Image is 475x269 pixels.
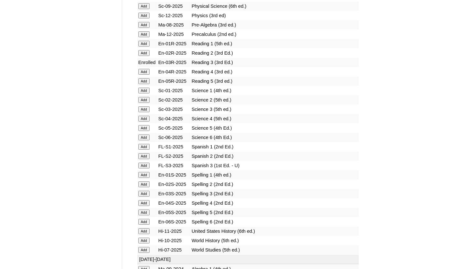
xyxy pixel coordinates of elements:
[157,124,190,133] td: Sc-05-2025
[138,50,150,56] input: Add
[157,48,190,58] td: En-02R-2025
[191,208,359,217] td: Spelling 5 (2nd Ed.)
[157,30,190,39] td: Ma-12-2025
[191,152,359,161] td: Spanish 2 (2nd Ed.)
[191,48,359,58] td: Reading 2 (3rd Ed.)
[138,106,150,112] input: Add
[191,20,359,29] td: Pre-Algebra (3rd ed.)
[138,3,150,9] input: Add
[191,95,359,104] td: Science 2 (5th ed.)
[138,163,150,168] input: Add
[191,236,359,245] td: World History (5th ed.)
[191,39,359,48] td: Reading 1 (5th ed.)
[157,227,190,236] td: Hi-11-2025
[157,86,190,95] td: Sc-01-2025
[191,170,359,179] td: Spelling 1 (4th ed.)
[138,247,150,253] input: Add
[138,172,150,178] input: Add
[191,2,359,11] td: Physical Science (6th ed.)
[191,114,359,123] td: Science 4 (5th ed.)
[138,88,150,93] input: Add
[191,189,359,198] td: Spelling 3 (2nd Ed.)
[157,189,190,198] td: En-03S-2025
[157,58,190,67] td: En-03R-2025
[157,2,190,11] td: Sc-09-2025
[191,86,359,95] td: Science 1 (4th ed.)
[157,114,190,123] td: Sc-04-2025
[157,161,190,170] td: FL-S3-2025
[157,180,190,189] td: En-02S-2025
[157,217,190,226] td: En-06S-2025
[157,20,190,29] td: Ma-08-2025
[191,245,359,254] td: World Studies (5th ed.)
[138,69,150,75] input: Add
[138,31,150,37] input: Add
[138,200,150,206] input: Add
[138,125,150,131] input: Add
[138,191,150,197] input: Add
[157,95,190,104] td: Sc-02-2025
[157,67,190,76] td: En-04R-2025
[191,105,359,114] td: Science 3 (5th ed.)
[138,144,150,150] input: Add
[138,97,150,103] input: Add
[157,105,190,114] td: Sc-03-2025
[138,181,150,187] input: Add
[191,67,359,76] td: Reading 4 (3rd ed.)
[157,152,190,161] td: FL-S2-2025
[138,22,150,28] input: Add
[138,78,150,84] input: Add
[137,58,157,67] td: Enrolled
[157,142,190,151] td: FL-S1-2025
[138,116,150,122] input: Add
[138,41,150,47] input: Add
[191,124,359,133] td: Science 5 (4th Ed.)
[157,170,190,179] td: En-01S-2025
[191,30,359,39] td: Precalculus (2nd ed.)
[157,133,190,142] td: Sc-06-2025
[138,210,150,215] input: Add
[191,180,359,189] td: Spelling 2 (2nd Ed.)
[138,134,150,140] input: Add
[191,133,359,142] td: Science 6 (4th Ed.)
[138,153,150,159] input: Add
[157,236,190,245] td: Hi-10-2025
[138,13,150,18] input: Add
[157,39,190,48] td: En-01R-2025
[157,11,190,20] td: Sc-12-2025
[191,58,359,67] td: Reading 3 (3rd Ed.)
[191,217,359,226] td: Spelling 6 (2nd Ed.)
[157,208,190,217] td: En-05S-2025
[137,255,359,264] td: [DATE]-[DATE]
[191,199,359,208] td: Spelling 4 (2nd Ed.)
[191,227,359,236] td: United States History (6th ed.)
[157,245,190,254] td: Hi-07-2025
[157,199,190,208] td: En-04S-2025
[191,77,359,86] td: Reading 5 (3rd ed.)
[138,219,150,225] input: Add
[191,11,359,20] td: Physics (3rd ed)
[138,238,150,243] input: Add
[157,77,190,86] td: En-05R-2025
[191,161,359,170] td: Spanish 3 (1st Ed. - U)
[191,142,359,151] td: Spanish 1 (2nd Ed.)
[138,228,150,234] input: Add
